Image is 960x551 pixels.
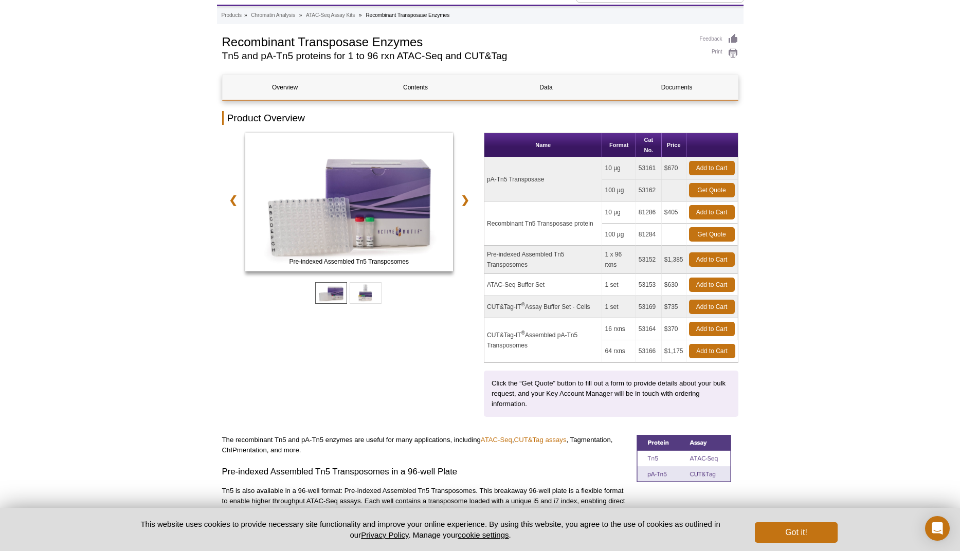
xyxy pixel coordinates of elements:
th: Name [484,133,602,157]
a: ❮ [222,188,244,212]
a: Data [484,75,609,100]
td: 81286 [636,201,662,224]
a: Overview [223,75,348,100]
a: Privacy Policy [361,530,408,539]
button: cookie settings [458,530,509,539]
td: 100 µg [602,179,636,201]
a: Add to Cart [689,252,735,267]
a: ATAC-Seq [481,436,512,444]
a: Chromatin Analysis [251,11,295,20]
a: Contents [353,75,478,100]
td: $735 [662,296,686,318]
td: $1,175 [662,340,686,362]
td: 53164 [636,318,662,340]
button: Got it! [755,522,837,543]
td: 53162 [636,179,662,201]
td: Recombinant Tn5 Transposase protein [484,201,602,246]
th: Format [602,133,636,157]
td: 81284 [636,224,662,246]
td: 100 µg [602,224,636,246]
td: 1 x 96 rxns [602,246,636,274]
a: Documents [614,75,739,100]
td: 64 rxns [602,340,636,362]
div: Open Intercom Messenger [925,516,950,541]
img: Pre-indexed Assembled Tn5 Transposomes [245,133,454,271]
td: Pre-indexed Assembled Tn5 Transposomes [484,246,602,274]
a: Feedback [700,33,738,45]
td: 10 µg [602,157,636,179]
sup: ® [521,330,525,336]
a: ATAC-Seq Kit [245,133,454,274]
a: Print [700,47,738,59]
td: 53169 [636,296,662,318]
a: Get Quote [689,183,735,197]
li: » [244,12,247,18]
a: Add to Cart [689,278,735,292]
td: CUT&Tag-IT Assembled pA-Tn5 Transposomes [484,318,602,362]
h1: Recombinant Transposase Enzymes [222,33,690,49]
td: CUT&Tag-IT Assay Buffer Set - Cells [484,296,602,318]
a: Add to Cart [689,300,735,314]
td: ATAC-Seq Buffer Set [484,274,602,296]
a: Add to Cart [689,161,735,175]
td: $630 [662,274,686,296]
p: Tn5 is also available in a 96-well format: Pre-indexed Assembled Tn5 Transposomes. This breakaway... [222,486,629,537]
td: 53152 [636,246,662,274]
td: $670 [662,157,686,179]
td: 1 set [602,296,636,318]
td: 53166 [636,340,662,362]
td: 16 rxns [602,318,636,340]
a: ATAC-Seq Assay Kits [306,11,355,20]
td: 10 µg [602,201,636,224]
li: Recombinant Transposase Enzymes [366,12,449,18]
a: Products [222,11,242,20]
p: This website uses cookies to provide necessary site functionality and improve your online experie... [123,519,738,540]
th: Cat No. [636,133,662,157]
li: » [299,12,302,18]
p: Click the “Get Quote” button to fill out a form to provide details about your bulk request, and y... [492,378,731,409]
td: 53161 [636,157,662,179]
td: 1 set [602,274,636,296]
a: CUT&Tag assays [514,436,567,444]
p: The recombinant Tn5 and pA-Tn5 enzymes are useful for many applications, including , , Tagmentati... [222,435,629,455]
sup: ® [521,302,525,307]
th: Price [662,133,686,157]
a: Add to Cart [689,322,735,336]
a: Add to Cart [689,205,735,219]
span: Pre-indexed Assembled Tn5 Transposomes [247,256,451,267]
li: » [359,12,362,18]
td: $370 [662,318,686,340]
h2: Product Overview [222,111,738,125]
a: Get Quote [689,227,735,242]
a: Add to Cart [689,344,735,358]
td: pA-Tn5 Transposase [484,157,602,201]
td: $1,385 [662,246,686,274]
h3: Pre-indexed Assembled Tn5 Transposomes in a 96-well Plate [222,466,629,478]
a: ❯ [454,188,476,212]
img: Tn5 and pA-Tn5 comparison table [637,435,731,482]
h2: Tn5 and pA-Tn5 proteins for 1 to 96 rxn ATAC-Seq and CUT&Tag [222,51,690,61]
td: 53153 [636,274,662,296]
td: $405 [662,201,686,224]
